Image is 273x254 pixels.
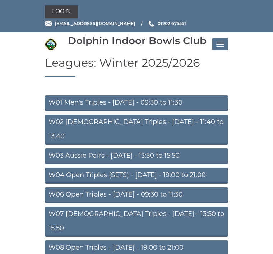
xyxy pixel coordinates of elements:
[45,5,78,18] a: Login
[45,187,228,203] a: W06 Open Triples - [DATE] - 09:30 to 11:30
[45,21,52,26] img: Email
[55,21,135,26] span: [EMAIL_ADDRESS][DOMAIN_NAME]
[45,38,57,50] img: Dolphin Indoor Bowls Club
[45,20,135,27] a: Email [EMAIL_ADDRESS][DOMAIN_NAME]
[45,95,228,111] a: W01 Men's Triples - [DATE] - 09:30 to 11:30
[158,21,186,26] span: 01202 675551
[45,56,228,77] h1: Leagues: Winter 2025/2026
[45,207,228,237] a: W07 [DEMOGRAPHIC_DATA] Triples - [DATE] - 13:50 to 15:50
[149,21,154,27] img: Phone us
[212,38,228,50] button: Toggle navigation
[45,168,228,184] a: W04 Open Triples (SETS) - [DATE] - 19:00 to 21:00
[45,115,228,145] a: W02 [DEMOGRAPHIC_DATA] Triples - [DATE] - 11:40 to 13:40
[148,20,186,27] a: Phone us 01202 675551
[45,148,228,164] a: W03 Aussie Pairs - [DATE] - 13:50 to 15:50
[68,35,207,46] div: Dolphin Indoor Bowls Club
